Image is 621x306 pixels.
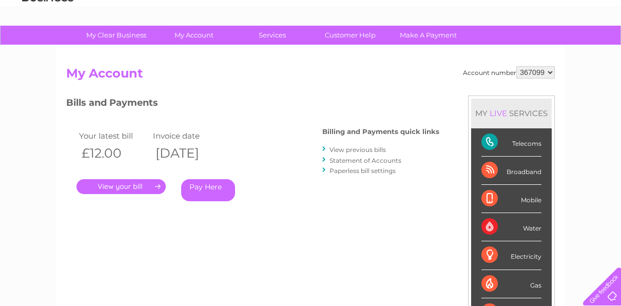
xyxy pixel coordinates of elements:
[471,99,552,128] div: MY SERVICES
[22,27,74,58] img: logo.png
[181,179,235,201] a: Pay Here
[329,157,401,164] a: Statement of Accounts
[481,241,541,270] div: Electricity
[481,157,541,185] div: Broadband
[150,129,224,143] td: Invoice date
[481,185,541,213] div: Mobile
[466,44,489,51] a: Energy
[440,44,460,51] a: Water
[386,26,471,45] a: Make A Payment
[69,6,554,50] div: Clear Business is a trading name of Verastar Limited (registered in [GEOGRAPHIC_DATA] No. 3667643...
[481,213,541,241] div: Water
[150,143,224,164] th: [DATE]
[66,66,555,86] h2: My Account
[66,95,439,113] h3: Bills and Payments
[74,26,159,45] a: My Clear Business
[428,5,498,18] a: 0333 014 3131
[152,26,237,45] a: My Account
[488,108,509,118] div: LIVE
[481,270,541,298] div: Gas
[587,44,611,51] a: Log out
[495,44,526,51] a: Telecoms
[76,129,150,143] td: Your latest bill
[481,128,541,157] div: Telecoms
[322,128,439,136] h4: Billing and Payments quick links
[329,146,386,154] a: View previous bills
[463,66,555,79] div: Account number
[553,44,578,51] a: Contact
[76,179,166,194] a: .
[76,143,150,164] th: £12.00
[329,167,396,175] a: Paperless bill settings
[230,26,315,45] a: Services
[308,26,393,45] a: Customer Help
[532,44,547,51] a: Blog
